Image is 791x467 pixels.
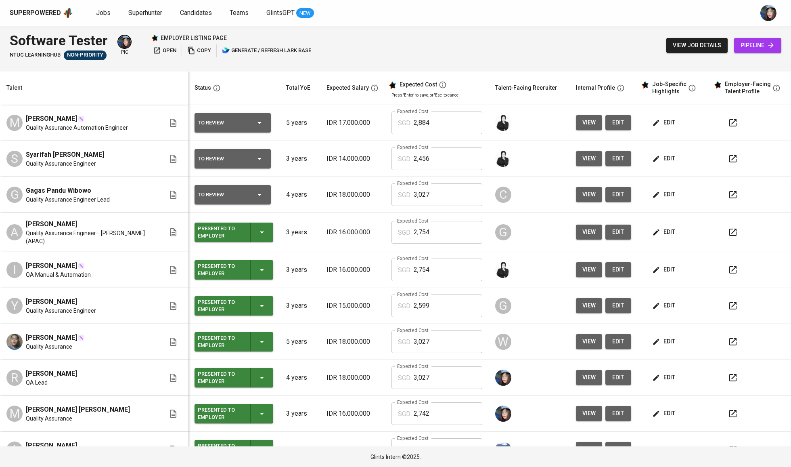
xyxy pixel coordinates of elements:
a: edit [605,151,631,166]
span: generate / refresh lark base [222,46,311,55]
span: Jobs [96,9,111,17]
button: edit [605,262,631,277]
div: To Review [198,189,241,200]
p: IDR 14.000.000 [326,154,379,164]
button: view [576,334,602,349]
div: Talent-Facing Recruiter [495,83,557,93]
span: [PERSON_NAME] [26,114,77,124]
button: view [576,406,602,421]
button: edit [651,187,678,202]
button: view [576,115,602,130]
div: M [6,406,23,422]
span: pipeline [741,40,775,50]
p: SGD [398,154,410,164]
span: NTUC LearningHub [10,51,61,59]
img: diazagista@glints.com [118,36,131,48]
span: Quality Assurance [26,414,72,423]
div: G [6,187,23,203]
p: Press 'Enter' to save, or 'Esc' to cancel [391,92,482,98]
div: W [495,334,511,350]
p: employer listing page [161,34,227,42]
span: view [582,189,596,200]
img: christine.raharja@glints.com [495,442,511,458]
span: Candidates [180,9,212,17]
span: Quality Assurance Automation Engineer [26,124,128,132]
span: edit [654,337,675,347]
span: view [582,265,596,275]
img: glints_star.svg [388,81,396,89]
a: edit [605,334,631,349]
a: Superpoweredapp logo [10,7,73,19]
button: view [576,151,602,166]
div: Sufficient Talents in Pipeline [64,50,107,60]
p: SGD [398,190,410,200]
button: edit [605,406,631,421]
span: Gagas Pandu Wibowo [26,186,91,196]
p: IDR 15.000.000 [326,445,379,454]
button: edit [605,370,631,385]
p: 3 years [286,227,314,237]
p: SGD [398,265,410,275]
img: magic_wand.svg [78,263,84,269]
img: medwi@glints.com [495,115,511,131]
span: Quality Assurance Engineer Lead [26,196,110,204]
img: app logo [63,7,73,19]
span: [PERSON_NAME] [26,369,77,379]
p: IDR 18.000.000 [326,190,379,200]
span: [PERSON_NAME] [26,441,77,450]
button: edit [605,115,631,130]
button: copy [185,44,213,57]
span: edit [654,154,675,164]
p: SGD [398,228,410,238]
p: 3 years [286,154,314,164]
img: lark [222,46,230,55]
button: edit [605,442,631,457]
img: magic_wand.svg [78,116,84,122]
button: Presented to Employer [195,260,273,280]
img: magic_wand.svg [78,334,84,341]
button: view [576,370,602,385]
div: A [6,224,23,240]
div: To Review [198,118,241,128]
p: IDR 16.000.000 [326,265,379,275]
a: Candidates [180,8,213,18]
p: IDR 15.000.000 [326,301,379,311]
div: Expected Cost [400,81,437,88]
button: open [151,44,178,57]
span: view [582,408,596,419]
span: edit [612,337,625,347]
span: view [582,444,596,454]
button: Presented to Employer [195,440,273,459]
button: edit [651,406,678,421]
button: edit [651,370,678,385]
span: edit [654,189,675,200]
button: edit [605,187,631,202]
p: 3 years [286,409,314,419]
span: Superhunter [128,9,162,17]
p: 5 years [286,118,314,128]
span: view [582,337,596,347]
div: Presented to Employer [198,297,244,315]
span: edit [612,408,625,419]
span: edit [612,154,625,164]
button: Presented to Employer [195,296,273,316]
span: edit [612,372,625,383]
div: M [6,115,23,131]
span: view [582,301,596,311]
p: 3 years [286,265,314,275]
div: S [6,151,23,167]
button: Presented to Employer [195,368,273,387]
button: view job details [666,38,728,53]
p: 4 years [286,190,314,200]
span: view [582,118,596,128]
span: view [582,372,596,383]
button: view [576,442,602,457]
span: view [582,227,596,237]
button: view [576,262,602,277]
div: R [6,370,23,386]
span: edit [612,189,625,200]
